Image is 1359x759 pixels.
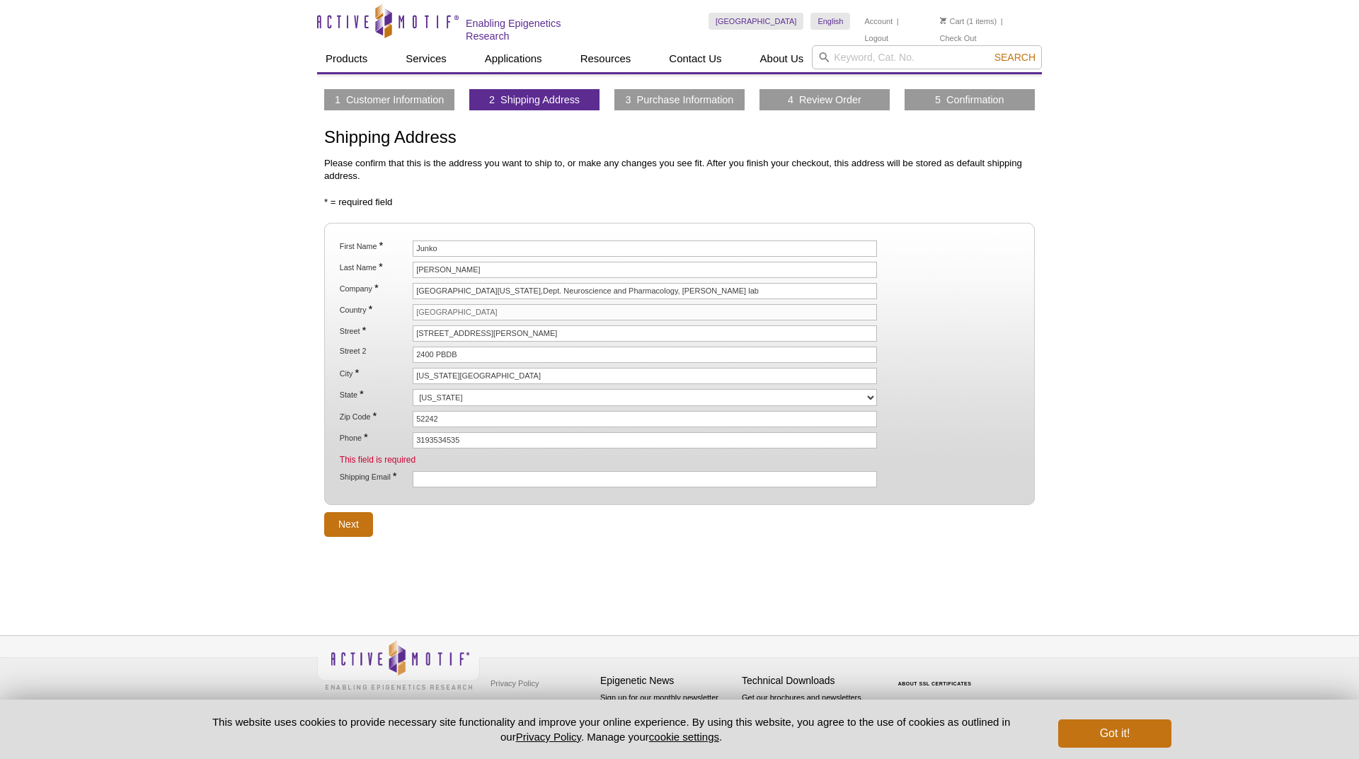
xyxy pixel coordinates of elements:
a: Resources [572,45,640,72]
li: | [1001,13,1003,30]
input: Keyword, Cat. No. [812,45,1042,69]
li: This field is required [340,453,1019,466]
a: 1 Customer Information [335,93,444,106]
a: Privacy Policy [516,731,581,743]
a: Account [864,16,893,26]
h4: Epigenetic News [600,675,735,687]
a: 5 Confirmation [935,93,1004,106]
a: Logout [864,33,888,43]
table: Click to Verify - This site chose Symantec SSL for secure e-commerce and confidential communicati... [883,661,990,692]
button: cookie settings [649,731,719,743]
a: 2 Shipping Address [489,93,580,106]
h4: Technical Downloads [742,675,876,687]
h1: Shipping Address [324,128,1035,149]
a: Applications [476,45,551,72]
a: Terms & Conditions [487,694,561,715]
button: Got it! [1058,719,1171,748]
span: Search [994,52,1036,63]
label: Company [338,283,411,294]
a: English [810,13,850,30]
p: * = required field [324,196,1035,209]
a: Cart [940,16,965,26]
a: ABOUT SSL CERTIFICATES [898,681,972,686]
button: Search [990,51,1040,64]
p: Please confirm that this is the address you want to ship to, or make any changes you see fit. Aft... [324,157,1035,182]
img: Your Cart [940,17,946,24]
label: Street [338,325,411,336]
h2: Enabling Epigenetics Research [466,17,605,42]
a: [GEOGRAPHIC_DATA] [709,13,804,30]
img: Active Motif, [317,636,480,693]
p: This website uses cookies to provide necessary site functionality and improve your online experie... [188,714,1035,744]
label: First Name [338,241,411,251]
a: 4 Review Order [788,93,861,106]
label: Country [338,304,411,315]
label: Zip Code [338,411,411,422]
p: Sign up for our monthly newsletter highlighting recent publications in the field of epigenetics. [600,692,735,740]
a: Products [317,45,376,72]
a: 3 Purchase Information [626,93,734,106]
input: Next [324,512,373,537]
a: Services [397,45,455,72]
a: Privacy Policy [487,673,542,694]
label: State [338,389,411,400]
a: Check Out [940,33,977,43]
label: Street 2 [338,347,411,356]
label: Phone [338,432,411,443]
label: Shipping Email [338,471,411,482]
label: Last Name [338,262,411,272]
a: Contact Us [660,45,730,72]
a: About Us [752,45,813,72]
li: (1 items) [940,13,997,30]
p: Get our brochures and newsletters, or request them by mail. [742,692,876,728]
label: City [338,368,411,378]
li: | [897,13,899,30]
